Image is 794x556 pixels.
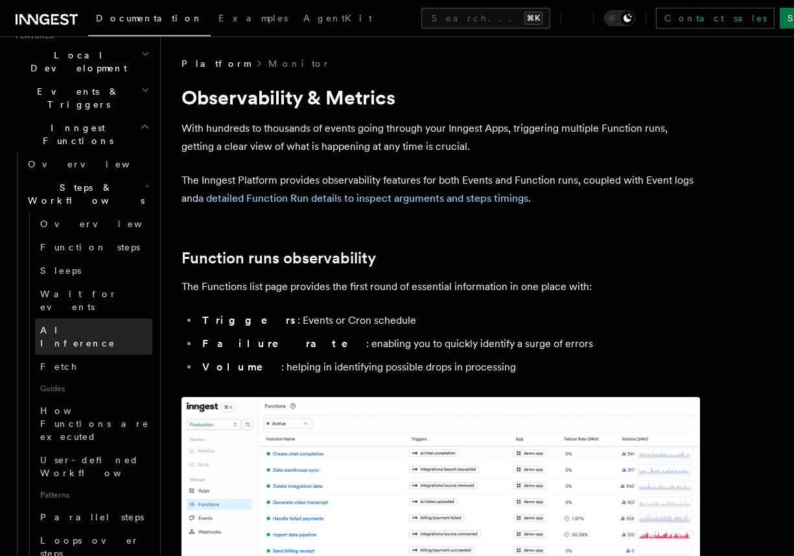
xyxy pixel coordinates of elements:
[35,399,152,448] a: How Functions are executed
[35,485,152,505] span: Patterns
[35,448,152,485] a: User-defined Workflows
[211,4,296,35] a: Examples
[218,13,288,23] span: Examples
[40,405,149,442] span: How Functions are executed
[40,455,157,478] span: User-defined Workflows
[35,355,152,378] a: Fetch
[23,176,152,212] button: Steps & Workflows
[35,259,152,282] a: Sleeps
[35,319,152,355] a: AI Inference
[198,311,700,330] li: : Events or Cron schedule
[40,361,78,372] span: Fetch
[40,512,144,522] span: Parallel steps
[28,159,161,169] span: Overview
[40,265,81,276] span: Sleeps
[35,505,152,529] a: Parallel steps
[198,335,700,353] li: : enabling you to quickly identify a surge of errors
[23,152,152,176] a: Overview
[40,219,174,229] span: Overview
[40,242,140,252] span: Function steps
[40,325,115,348] span: AI Inference
[35,282,152,319] a: Wait for events
[96,13,203,23] span: Documentation
[35,212,152,236] a: Overview
[198,192,528,204] a: a detailed Function Run details to inspect arguments and steps timings
[268,57,330,70] a: Monitor
[181,86,700,109] h1: Observability & Metrics
[296,4,380,35] a: AgentKit
[40,289,117,312] span: Wait for events
[524,12,543,25] kbd: ⌘K
[421,8,550,29] button: Search...⌘K
[10,85,141,111] span: Events & Triggers
[202,314,298,326] strong: Triggers
[202,337,366,350] strong: Failure rate
[10,80,152,116] button: Events & Triggers
[10,116,152,152] button: Inngest Functions
[604,10,635,26] button: Toggle dark mode
[202,361,281,373] strong: Volume
[23,181,145,207] span: Steps & Workflows
[10,49,141,75] span: Local Development
[181,249,376,267] a: Function runs observability
[181,171,700,208] p: The Inngest Platform provides observability features for both Events and Function runs, coupled w...
[198,358,700,376] li: : helping in identifying possible drops in processing
[656,8,775,29] a: Contact sales
[35,236,152,259] a: Function steps
[181,278,700,296] p: The Functions list page provides the first round of essential information in one place with:
[181,119,700,156] p: With hundreds to thousands of events going through your Inngest Apps, triggering multiple Functio...
[88,4,211,36] a: Documentation
[10,121,140,147] span: Inngest Functions
[10,43,152,80] button: Local Development
[181,57,250,70] span: Platform
[303,13,372,23] span: AgentKit
[35,378,152,399] span: Guides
